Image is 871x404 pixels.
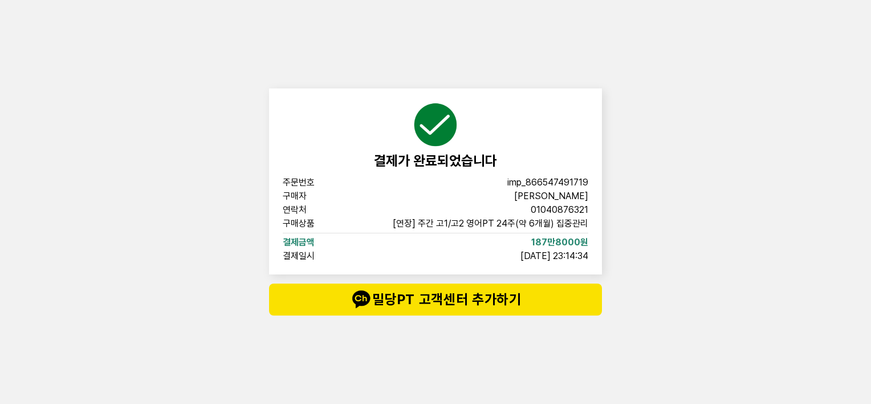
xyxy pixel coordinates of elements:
button: talk밀당PT 고객센터 추가하기 [269,284,602,316]
span: 주문번호 [283,178,356,187]
span: 구매자 [283,192,356,201]
span: [PERSON_NAME] [514,192,588,201]
img: succeed [413,102,458,148]
span: 187만8000원 [531,238,588,247]
span: imp_866547491719 [507,178,588,187]
span: 밀당PT 고객센터 추가하기 [292,288,579,311]
span: 결제일시 [283,252,356,261]
span: [DATE] 23:14:34 [520,252,588,261]
img: talk [349,288,372,311]
span: 구매상품 [283,219,356,228]
span: 연락처 [283,205,356,215]
span: [연장] 주간 고1/고2 영어PT 24주(약 6개월) 집중관리 [393,219,588,228]
span: 01040876321 [531,205,588,215]
span: 결제가 완료되었습니다 [374,152,497,169]
span: 결제금액 [283,238,356,247]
